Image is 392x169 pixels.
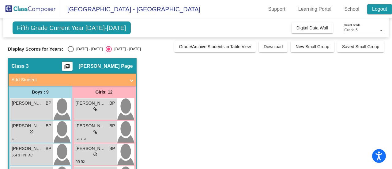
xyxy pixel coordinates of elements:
[76,137,87,141] span: GT YGL
[12,76,126,83] mat-panel-title: Add Student
[12,137,16,141] span: GT
[68,46,141,52] mat-radio-group: Select an option
[62,62,73,71] button: Print Students Details
[337,41,384,52] button: Saved Small Group
[76,100,106,106] span: [PERSON_NAME]
[296,25,328,30] span: Digital Data Wall
[174,41,256,52] button: Grade/Archive Students in Table View
[12,63,29,69] span: Class 3
[13,21,131,34] span: Fifth Grade Current Year [DATE]-[DATE]
[339,4,364,14] a: School
[263,4,290,14] a: Support
[72,86,136,98] div: Girls: 12
[293,4,337,14] a: Learning Portal
[61,4,200,14] span: [GEOGRAPHIC_DATA] - [GEOGRAPHIC_DATA]
[292,22,333,33] button: Digital Data Wall
[109,145,115,152] span: BP
[29,129,34,134] span: do_not_disturb_alt
[179,44,251,49] span: Grade/Archive Students in Table View
[296,44,329,49] span: New Small Group
[12,145,43,152] span: [PERSON_NAME]
[264,44,283,49] span: Download
[46,123,51,129] span: BP
[344,28,357,32] span: Grade 5
[112,46,141,52] div: [DATE] - [DATE]
[12,154,33,157] span: 504 GT INT AC
[79,63,133,69] span: [PERSON_NAME] Page
[109,123,115,129] span: BP
[46,145,51,152] span: BP
[63,63,71,72] mat-icon: picture_as_pdf
[259,41,288,52] button: Download
[46,100,51,106] span: BP
[9,74,136,86] mat-expansion-panel-header: Add Student
[12,123,43,129] span: [PERSON_NAME]
[76,123,106,129] span: [PERSON_NAME]
[74,46,103,52] div: [DATE] - [DATE]
[367,4,392,14] a: Logout
[9,86,72,98] div: Boys : 9
[291,41,334,52] button: New Small Group
[8,46,63,52] span: Display Scores for Years:
[76,160,85,163] span: RR R2
[12,100,43,106] span: [PERSON_NAME]
[109,100,115,106] span: BP
[342,44,379,49] span: Saved Small Group
[76,145,106,152] span: [PERSON_NAME]
[93,152,97,156] span: do_not_disturb_alt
